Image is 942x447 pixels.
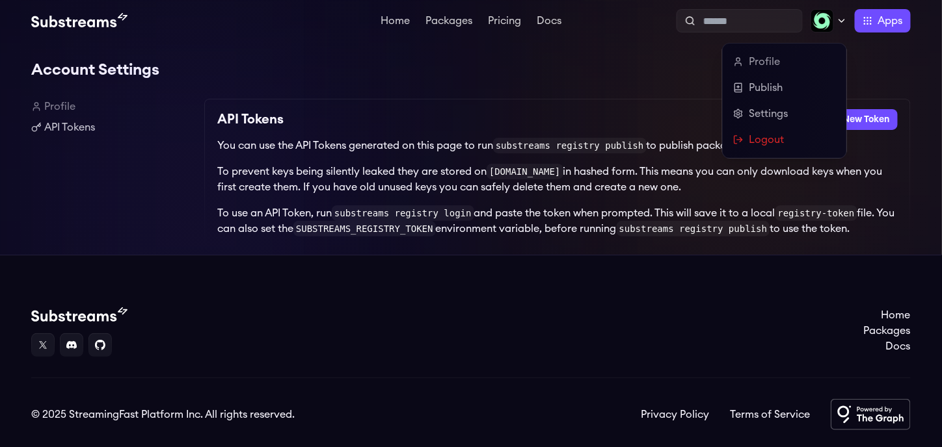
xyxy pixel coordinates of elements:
button: New Token [835,109,898,130]
a: Logout [733,132,836,147]
p: You can use the API Tokens generated on this page to run to publish packages on [217,138,898,153]
code: substreams registry publish [617,221,770,236]
a: Profile [31,99,194,114]
code: substreams registry publish [493,138,647,153]
a: Privacy Policy [641,407,709,422]
a: Packages [423,16,475,29]
h1: Account Settings [31,57,911,83]
a: Docs [864,338,911,354]
h2: API Tokens [217,109,284,130]
a: Pricing [485,16,524,29]
span: Apps [878,13,903,29]
img: Substream's logo [31,307,128,323]
a: API Tokens [31,120,194,135]
code: [DOMAIN_NAME] [487,164,563,179]
a: Home [864,307,911,323]
code: registry-token [775,205,857,221]
a: Docs [534,16,564,29]
a: Settings [733,106,836,121]
a: Home [378,16,412,29]
a: Terms of Service [730,407,810,422]
p: To prevent keys being silently leaked they are stored on in hashed form. This means you can only ... [217,164,898,195]
img: Substream's logo [31,13,128,29]
p: To use an API Token, run and paste the token when prompted. This will save it to a local file. Yo... [217,205,898,236]
code: SUBSTREAMS_REGISTRY_TOKEN [293,221,436,236]
img: Powered by The Graph [831,399,911,430]
a: Packages [864,323,911,338]
img: Profile [811,9,834,32]
a: Profile [733,54,836,70]
code: substreams registry login [332,205,474,221]
a: Publish [733,80,836,96]
div: © 2025 StreamingFast Platform Inc. All rights reserved. [31,407,295,422]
